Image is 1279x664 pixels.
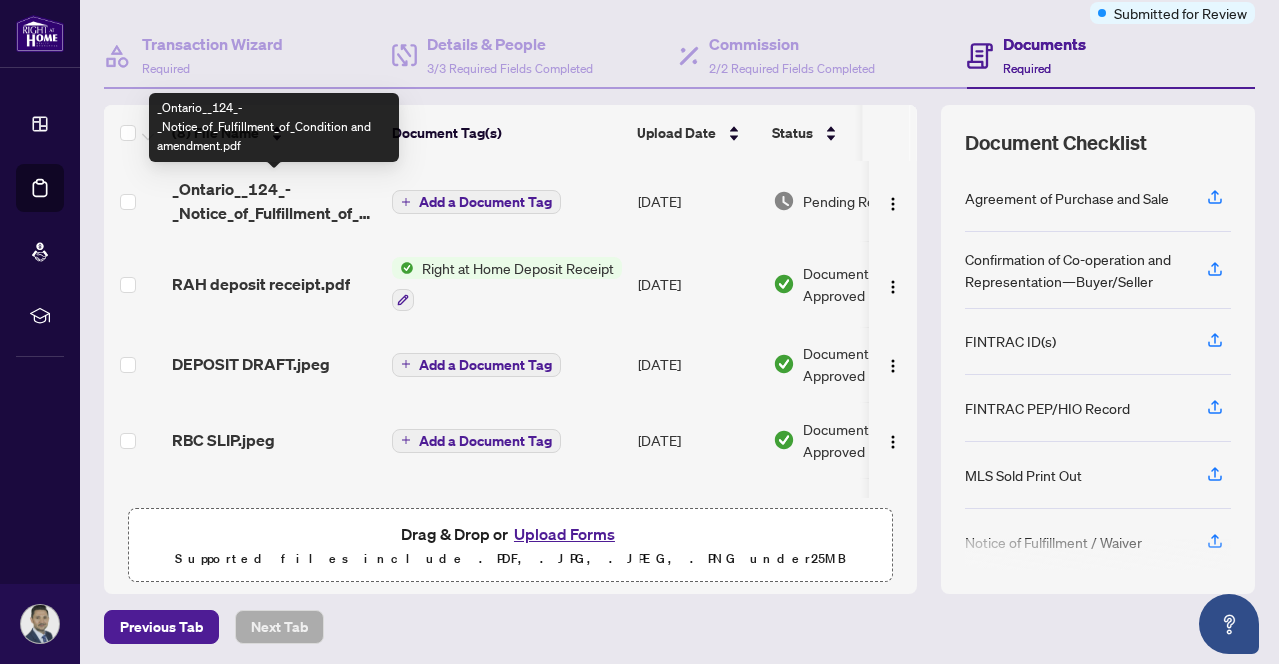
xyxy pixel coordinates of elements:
[392,257,414,279] img: Status Icon
[427,32,593,56] h4: Details & People
[384,105,629,161] th: Document Tag(s)
[1199,594,1259,654] button: Open asap
[172,272,350,296] span: RAH deposit receipt.pdf
[392,189,561,215] button: Add a Document Tag
[885,279,901,295] img: Logo
[877,268,909,300] button: Logo
[630,161,765,241] td: [DATE]
[392,257,622,311] button: Status IconRight at Home Deposit Receipt
[965,397,1130,419] div: FINTRAC PEP/HIO Record
[803,190,903,212] span: Pending Review
[773,353,795,375] img: Document Status
[149,93,399,162] div: _Ontario__124_-_Notice_of_Fulfillment_of_Condition and amendment.pdf
[16,15,64,52] img: logo
[427,61,593,76] span: 3/3 Required Fields Completed
[401,197,411,207] span: plus
[630,327,765,402] td: [DATE]
[172,177,376,225] span: _Ontario__124_-_Notice_of_Fulfillment_of_Condition and amendment.pdf
[965,129,1147,157] span: Document Checklist
[965,187,1169,209] div: Agreement of Purchase and Sale
[885,196,901,212] img: Logo
[803,418,927,462] span: Document Approved
[709,32,875,56] h4: Commission
[709,61,875,76] span: 2/2 Required Fields Completed
[965,248,1183,292] div: Confirmation of Co-operation and Representation—Buyer/Seller
[965,331,1056,352] div: FINTRAC ID(s)
[419,195,552,209] span: Add a Document Tag
[764,105,934,161] th: Status
[172,428,275,452] span: RBC SLIP.jpeg
[120,611,203,643] span: Previous Tab
[141,547,880,571] p: Supported files include .PDF, .JPG, .JPEG, .PNG under 25 MB
[508,521,621,547] button: Upload Forms
[877,348,909,380] button: Logo
[773,273,795,295] img: Document Status
[772,122,813,144] span: Status
[142,32,283,56] h4: Transaction Wizard
[1114,2,1247,24] span: Submitted for Review
[392,353,561,377] button: Add a Document Tag
[1003,61,1051,76] span: Required
[877,185,909,217] button: Logo
[172,494,376,542] span: _Ontario__801_-_Offer_Summary_Document__For_use_with_Agreement_of_Purchase_and_Sale__2_ 1.pdf
[401,521,621,547] span: Drag & Drop or
[630,402,765,478] td: [DATE]
[235,610,324,644] button: Next Tab
[401,435,411,445] span: plus
[773,429,795,451] img: Document Status
[885,434,901,450] img: Logo
[392,427,561,453] button: Add a Document Tag
[401,359,411,369] span: plus
[803,262,927,306] span: Document Approved
[104,610,219,644] button: Previous Tab
[630,241,765,327] td: [DATE]
[392,351,561,377] button: Add a Document Tag
[414,257,622,279] span: Right at Home Deposit Receipt
[21,605,59,643] img: Profile Icon
[803,342,927,386] span: Document Approved
[965,464,1082,486] div: MLS Sold Print Out
[142,61,190,76] span: Required
[172,352,330,376] span: DEPOSIT DRAFT.jpeg
[965,531,1142,553] div: Notice of Fulfillment / Waiver
[392,429,561,453] button: Add a Document Tag
[392,190,561,214] button: Add a Document Tag
[1003,32,1086,56] h4: Documents
[773,190,795,212] img: Document Status
[885,358,901,374] img: Logo
[629,105,764,161] th: Upload Date
[419,434,552,448] span: Add a Document Tag
[877,424,909,456] button: Logo
[637,122,716,144] span: Upload Date
[129,509,892,583] span: Drag & Drop orUpload FormsSupported files include .PDF, .JPG, .JPEG, .PNG under25MB
[630,478,765,558] td: [DATE]
[419,358,552,372] span: Add a Document Tag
